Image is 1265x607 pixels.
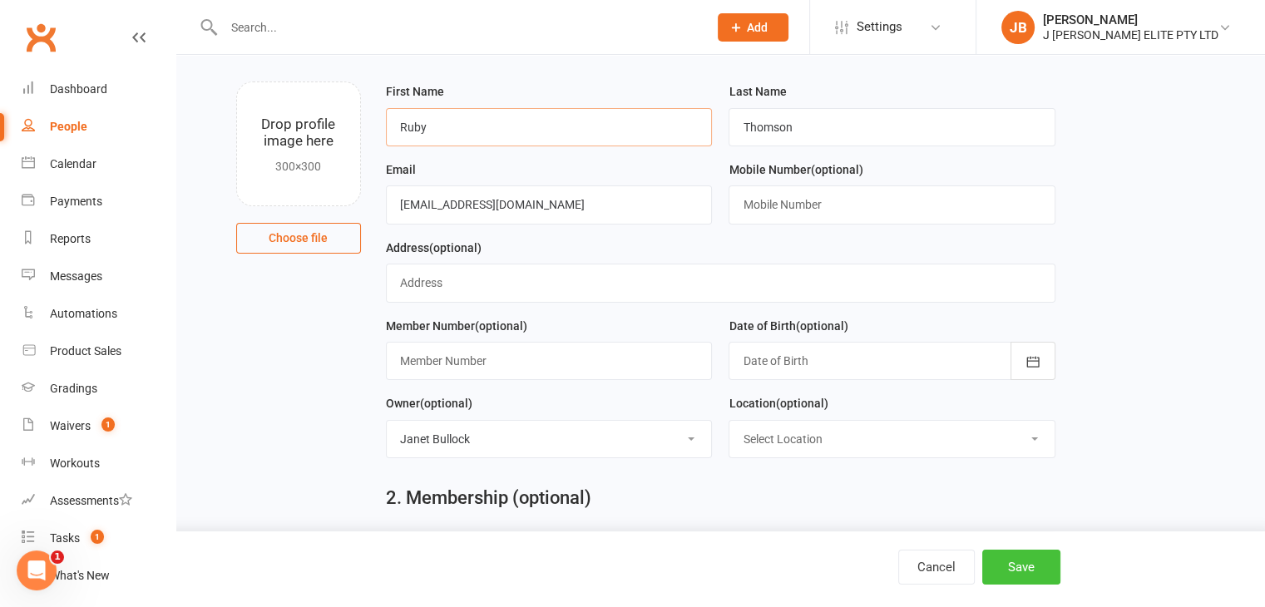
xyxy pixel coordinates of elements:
[729,108,1055,146] input: Last Name
[50,82,107,96] div: Dashboard
[22,407,175,445] a: Waivers 1
[429,241,482,254] spang: (optional)
[386,160,416,179] label: Email
[857,8,902,46] span: Settings
[17,550,57,590] iframe: Intercom live chat
[729,317,847,335] label: Date of Birth
[22,295,175,333] a: Automations
[386,488,591,508] h2: 2. Membership (optional)
[1043,12,1218,27] div: [PERSON_NAME]
[22,220,175,258] a: Reports
[1043,27,1218,42] div: J [PERSON_NAME] ELITE PTY LTD
[386,239,482,257] label: Address
[51,550,64,564] span: 1
[386,108,713,146] input: First Name
[22,108,175,146] a: People
[50,269,102,283] div: Messages
[50,195,102,208] div: Payments
[718,13,788,42] button: Add
[22,146,175,183] a: Calendar
[898,550,975,585] button: Cancel
[50,456,100,470] div: Workouts
[236,223,361,253] button: Choose file
[982,550,1060,585] button: Save
[775,397,828,410] spang: (optional)
[22,71,175,108] a: Dashboard
[219,16,696,39] input: Search...
[747,21,768,34] span: Add
[50,344,121,358] div: Product Sales
[22,370,175,407] a: Gradings
[50,307,117,320] div: Automations
[1001,11,1035,44] div: JB
[22,258,175,295] a: Messages
[91,530,104,544] span: 1
[22,183,175,220] a: Payments
[22,333,175,370] a: Product Sales
[50,531,80,545] div: Tasks
[50,232,91,245] div: Reports
[386,82,444,101] label: First Name
[50,382,97,395] div: Gradings
[729,394,828,412] label: Location
[50,569,110,582] div: What's New
[810,163,862,176] spang: (optional)
[420,397,472,410] spang: (optional)
[22,557,175,595] a: What's New
[50,157,96,170] div: Calendar
[101,417,115,432] span: 1
[50,494,132,507] div: Assessments
[795,319,847,333] spang: (optional)
[20,17,62,58] a: Clubworx
[22,445,175,482] a: Workouts
[386,264,1055,302] input: Address
[729,185,1055,224] input: Mobile Number
[386,317,527,335] label: Member Number
[386,342,713,380] input: Member Number
[22,520,175,557] a: Tasks 1
[475,319,527,333] spang: (optional)
[50,120,87,133] div: People
[50,419,91,432] div: Waivers
[22,482,175,520] a: Assessments
[729,160,862,179] label: Mobile Number
[386,394,472,412] label: Owner
[729,82,786,101] label: Last Name
[386,185,713,224] input: Email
